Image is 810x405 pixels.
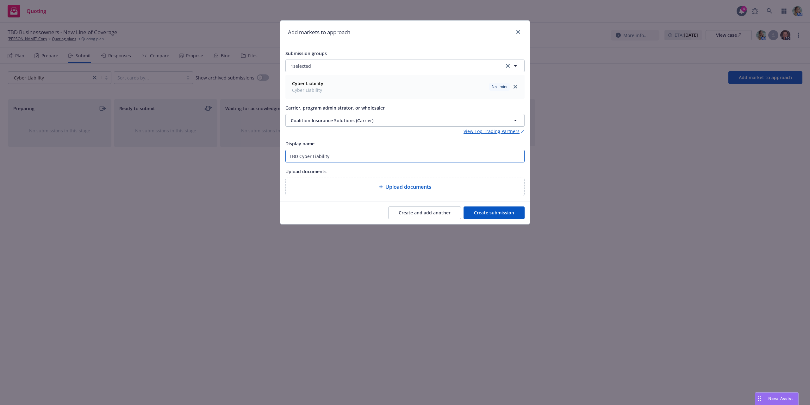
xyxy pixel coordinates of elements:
span: Coalition Insurance Solutions (Carrier) [291,117,489,124]
a: close [514,28,522,36]
button: 1selectedclear selection [285,60,525,72]
span: Nova Assist [768,396,793,401]
a: close [512,83,519,91]
h1: Add markets to approach [288,28,350,36]
div: Drag to move [755,393,763,405]
button: Create submission [464,206,525,219]
div: Upload documents [285,178,525,196]
button: Create and add another [388,206,461,219]
button: Coalition Insurance Solutions (Carrier) [285,114,525,127]
span: 1 selected [291,63,311,69]
a: View Top Trading Partners [464,128,525,135]
span: Display name [285,141,315,147]
span: Cyber Liability [292,87,323,93]
strong: Cyber Liability [292,80,323,86]
span: Upload documents [285,168,327,174]
a: clear selection [504,62,512,70]
span: No limits [492,84,507,90]
button: Nova Assist [755,392,799,405]
span: Carrier, program administrator, or wholesaler [285,105,385,111]
span: Upload documents [385,183,431,191]
span: Submission groups [285,50,327,56]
